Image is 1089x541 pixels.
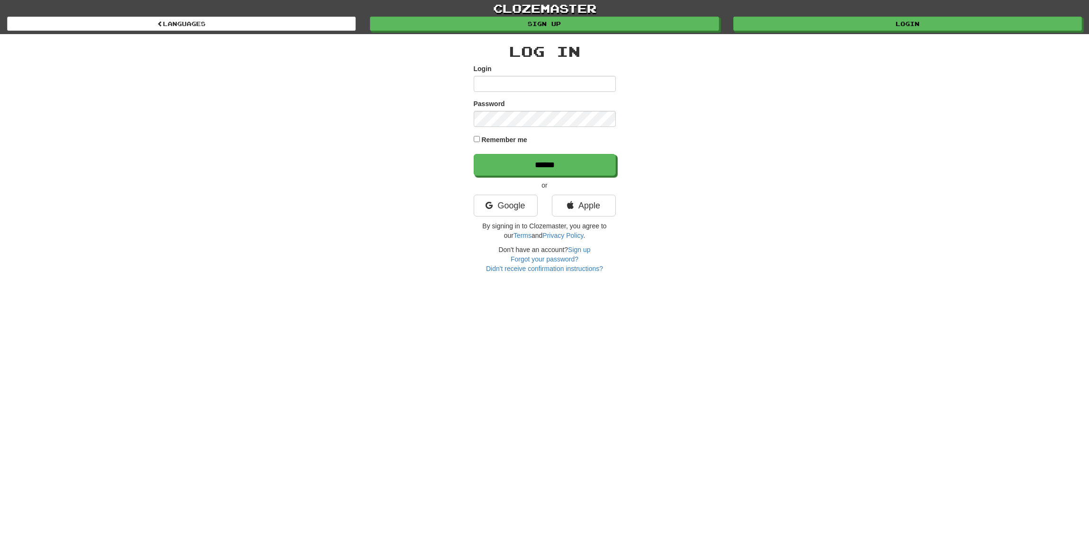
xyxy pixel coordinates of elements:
[474,99,505,108] label: Password
[370,17,719,31] a: Sign up
[474,64,492,73] label: Login
[474,245,616,273] div: Don't have an account?
[513,232,531,239] a: Terms
[474,221,616,240] p: By signing in to Clozemaster, you agree to our and .
[474,44,616,59] h2: Log In
[481,135,527,144] label: Remember me
[733,17,1082,31] a: Login
[511,255,578,263] a: Forgot your password?
[542,232,583,239] a: Privacy Policy
[486,265,603,272] a: Didn't receive confirmation instructions?
[552,195,616,216] a: Apple
[474,180,616,190] p: or
[474,195,538,216] a: Google
[7,17,356,31] a: Languages
[568,246,590,253] a: Sign up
